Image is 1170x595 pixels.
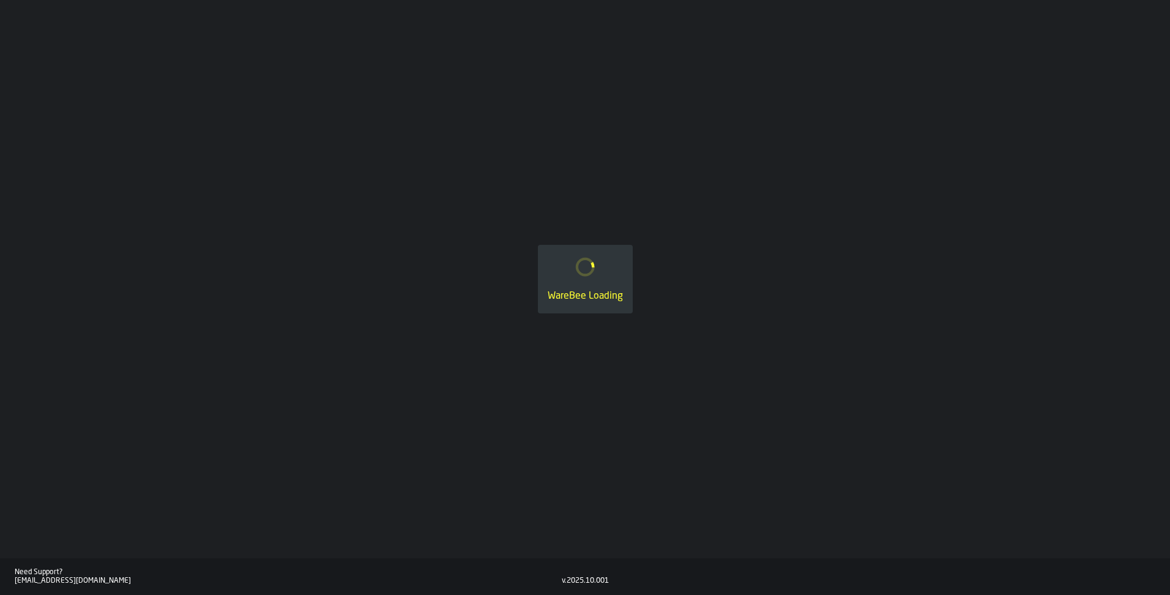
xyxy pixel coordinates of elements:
div: WareBee Loading [548,289,623,304]
div: v. [562,577,567,585]
div: Need Support? [15,568,562,577]
div: 2025.10.001 [567,577,609,585]
a: Need Support?[EMAIL_ADDRESS][DOMAIN_NAME] [15,568,562,585]
div: [EMAIL_ADDRESS][DOMAIN_NAME] [15,577,562,585]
